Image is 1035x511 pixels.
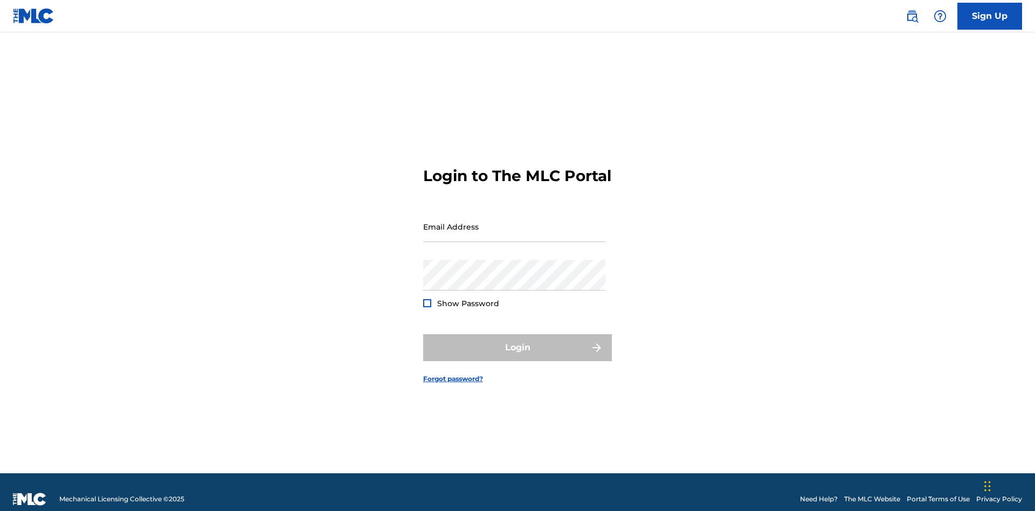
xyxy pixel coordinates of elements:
[981,459,1035,511] iframe: Chat Widget
[934,10,947,23] img: help
[906,10,919,23] img: search
[13,493,46,506] img: logo
[929,5,951,27] div: Help
[59,494,184,504] span: Mechanical Licensing Collective © 2025
[957,3,1022,30] a: Sign Up
[13,8,54,24] img: MLC Logo
[423,167,611,185] h3: Login to The MLC Portal
[976,494,1022,504] a: Privacy Policy
[907,494,970,504] a: Portal Terms of Use
[437,299,499,308] span: Show Password
[984,470,991,502] div: Drag
[800,494,838,504] a: Need Help?
[901,5,923,27] a: Public Search
[423,374,483,384] a: Forgot password?
[844,494,900,504] a: The MLC Website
